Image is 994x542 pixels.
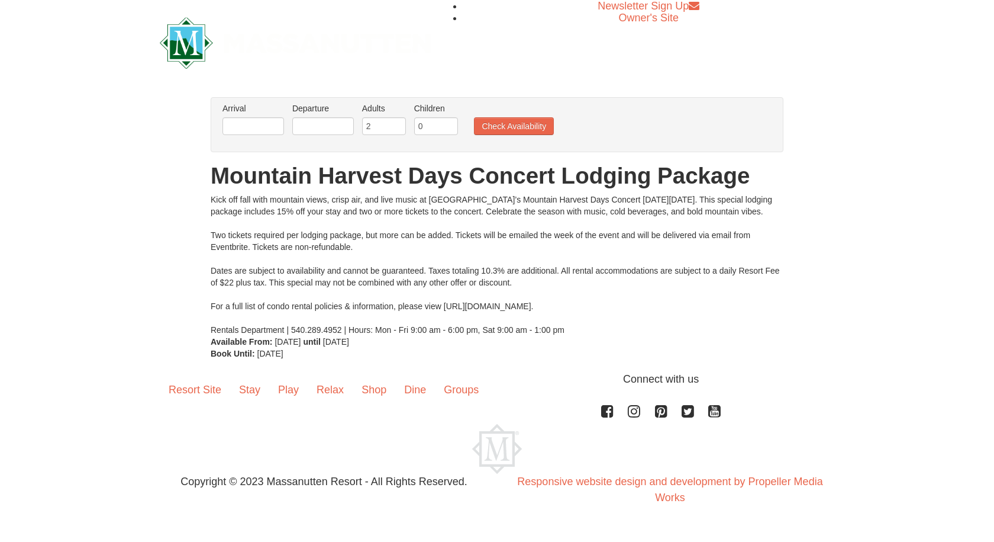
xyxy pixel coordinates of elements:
[292,102,354,114] label: Departure
[472,424,522,474] img: Massanutten Resort Logo
[323,337,349,347] span: [DATE]
[362,102,406,114] label: Adults
[308,371,353,408] a: Relax
[474,117,554,135] button: Check Availability
[211,194,783,336] div: Kick off fall with mountain views, crisp air, and live music at [GEOGRAPHIC_DATA]’s Mountain Harv...
[517,476,822,503] a: Responsive website design and development by Propeller Media Works
[275,337,301,347] span: [DATE]
[230,371,269,408] a: Stay
[211,164,783,188] h1: Mountain Harvest Days Concert Lodging Package
[160,371,230,408] a: Resort Site
[160,27,431,55] a: Massanutten Resort
[211,337,273,347] strong: Available From:
[160,371,834,387] p: Connect with us
[211,349,255,358] strong: Book Until:
[257,349,283,358] span: [DATE]
[222,102,284,114] label: Arrival
[395,371,435,408] a: Dine
[151,474,497,490] p: Copyright © 2023 Massanutten Resort - All Rights Reserved.
[414,102,458,114] label: Children
[619,12,679,24] a: Owner's Site
[269,371,308,408] a: Play
[435,371,488,408] a: Groups
[303,337,321,347] strong: until
[353,371,395,408] a: Shop
[160,17,431,69] img: Massanutten Resort Logo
